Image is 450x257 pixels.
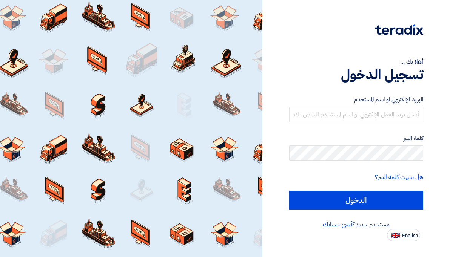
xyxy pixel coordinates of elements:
[402,233,418,238] span: English
[289,220,423,229] div: مستخدم جديد؟
[289,57,423,66] div: أهلا بك ...
[323,220,353,229] a: أنشئ حسابك
[289,191,423,210] input: الدخول
[391,233,400,238] img: en-US.png
[375,24,423,35] img: Teradix logo
[289,107,423,122] input: أدخل بريد العمل الإلكتروني او اسم المستخدم الخاص بك ...
[289,66,423,83] h1: تسجيل الدخول
[387,229,420,241] button: English
[289,134,423,143] label: كلمة السر
[289,95,423,104] label: البريد الإلكتروني او اسم المستخدم
[375,173,423,182] a: هل نسيت كلمة السر؟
